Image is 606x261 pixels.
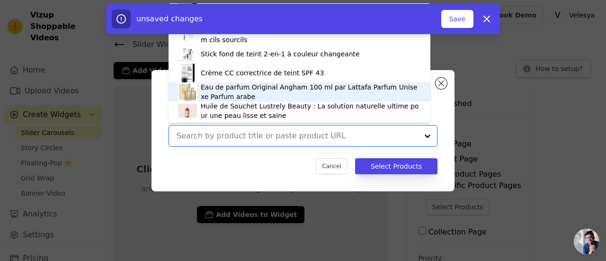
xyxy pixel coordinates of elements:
[201,101,421,120] div: Huile de Souchet Lustrely Beauty : La solution naturelle ultime pour une peau lisse et saine
[574,229,599,254] div: Ouvrir le chat
[178,45,197,63] img: product thumbnail
[201,26,421,45] div: Revive Thérapie - Coffret ampoule cuir chevelu et sourcils + sérum cils sourcils
[441,10,473,28] button: Save
[178,101,197,120] img: product thumbnail
[355,158,437,174] button: Select Products
[178,82,197,101] img: product thumbnail
[178,63,197,82] img: product thumbnail
[136,14,203,23] span: unsaved changes
[201,82,421,101] div: Eau de parfum Original Angham 100 ml par Lattafa Parfum Unisexe Parfum arabe
[201,68,324,78] div: Crème CC correctrice de teint SPF 43
[178,26,197,45] img: product thumbnail
[201,49,360,59] div: Stick fond de teint 2-en-1 à couleur changeante
[177,130,418,142] input: Search by product title or paste product URL
[316,158,348,174] button: Cancel
[436,78,447,89] button: Close modal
